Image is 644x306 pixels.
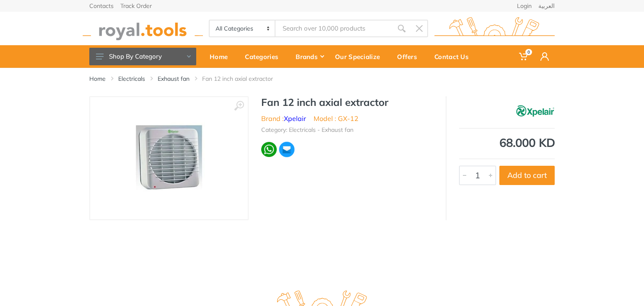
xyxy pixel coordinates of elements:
[516,100,555,121] img: Xpelair
[83,17,203,40] img: royal.tools Logo
[499,166,555,185] button: Add to cart
[428,48,480,65] div: Contact Us
[525,49,532,55] span: 0
[329,48,391,65] div: Our Specialize
[239,45,290,68] a: Categories
[261,96,433,108] h1: Fan 12 inch axial extractor
[118,75,145,83] a: Electricals
[391,45,428,68] a: Offers
[314,113,358,123] li: Model : GX-12
[261,142,277,157] img: wa.webp
[261,126,353,134] li: Category: Electricals - Exhaust fan
[239,48,290,65] div: Categories
[284,114,306,123] a: Xpelair
[261,113,306,123] li: Brand :
[89,75,555,83] nav: breadcrumb
[290,48,329,65] div: Brands
[513,45,535,68] a: 0
[275,20,393,37] input: Site search
[459,137,555,149] div: 68.000 KD
[204,45,239,68] a: Home
[89,75,106,83] a: Home
[434,17,555,40] img: royal.tools Logo
[517,3,532,9] a: Login
[210,21,275,36] select: Category
[89,3,114,9] a: Contacts
[120,3,152,9] a: Track Order
[89,48,196,65] button: Shop By Category
[538,3,555,9] a: العربية
[329,45,391,68] a: Our Specialize
[116,105,222,211] img: Royal Tools - Fan 12 inch axial extractor
[204,48,239,65] div: Home
[158,75,190,83] a: Exhaust fan
[278,141,295,158] img: ma.webp
[202,75,286,83] li: Fan 12 inch axial extractor
[391,48,428,65] div: Offers
[428,45,480,68] a: Contact Us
